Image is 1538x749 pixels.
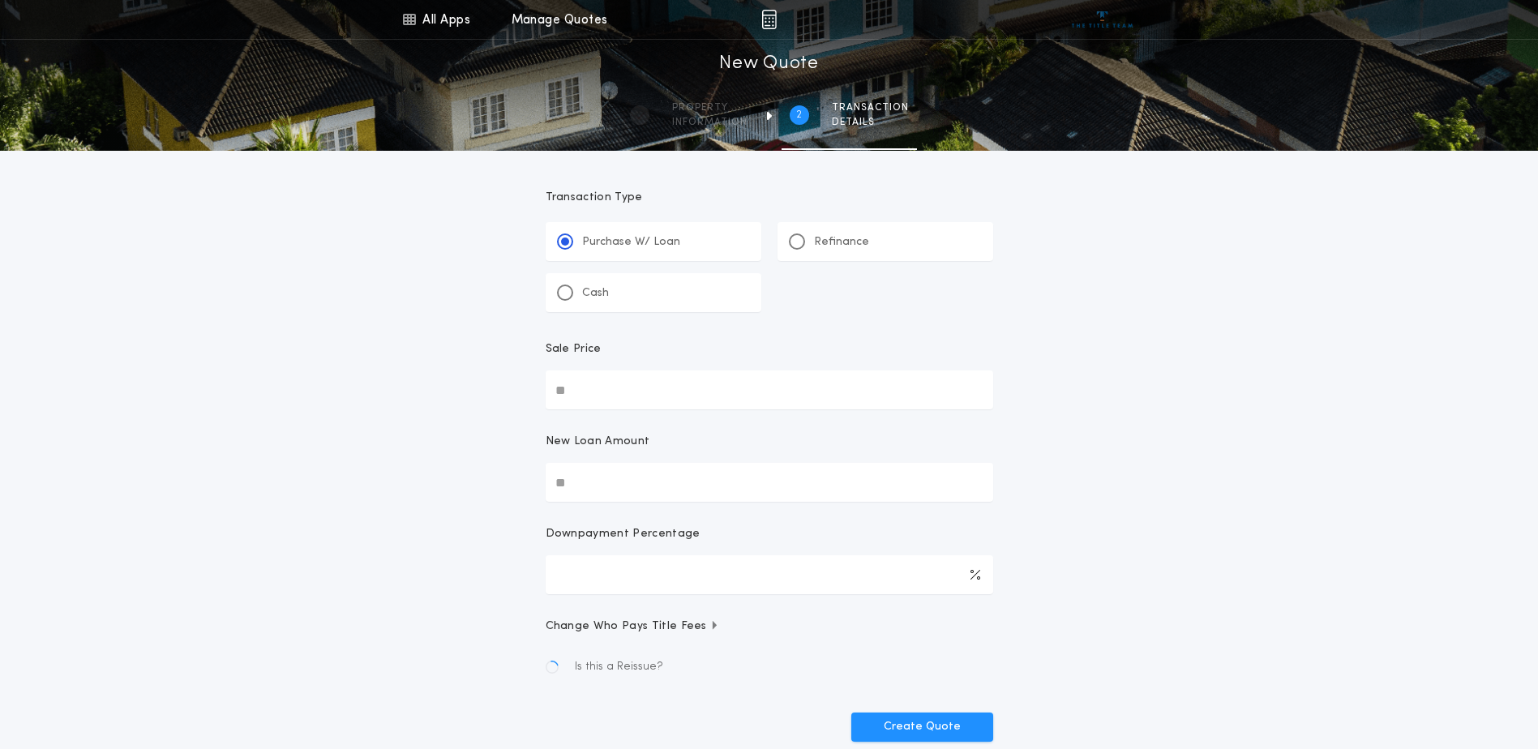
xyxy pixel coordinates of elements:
[546,434,650,450] p: New Loan Amount
[546,618,720,635] span: Change Who Pays Title Fees
[832,101,909,114] span: Transaction
[546,341,602,357] p: Sale Price
[546,618,993,635] button: Change Who Pays Title Fees
[672,116,748,129] span: information
[719,51,818,77] h1: New Quote
[582,285,609,302] p: Cash
[1072,11,1133,28] img: vs-icon
[546,190,993,206] p: Transaction Type
[546,555,993,594] input: Downpayment Percentage
[546,370,993,409] input: Sale Price
[814,234,869,250] p: Refinance
[546,463,993,502] input: New Loan Amount
[761,10,777,29] img: img
[546,526,700,542] p: Downpayment Percentage
[832,116,909,129] span: details
[672,101,748,114] span: Property
[796,109,802,122] h2: 2
[851,713,993,742] button: Create Quote
[582,234,680,250] p: Purchase W/ Loan
[575,659,663,675] span: Is this a Reissue?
